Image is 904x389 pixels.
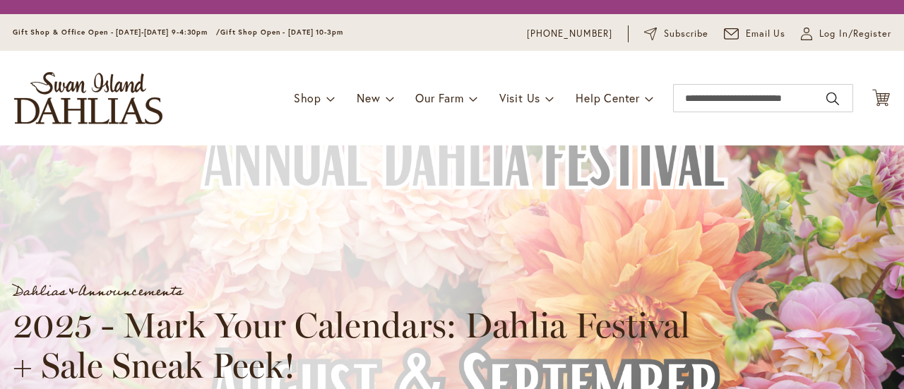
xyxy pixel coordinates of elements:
span: Visit Us [499,90,540,105]
span: Gift Shop Open - [DATE] 10-3pm [220,28,343,37]
a: [PHONE_NUMBER] [527,27,612,41]
span: New [357,90,380,105]
a: Subscribe [644,27,708,41]
a: store logo [14,72,162,124]
a: Announcements [78,278,183,305]
span: Shop [294,90,321,105]
span: Email Us [746,27,786,41]
span: Our Farm [415,90,463,105]
button: Search [826,88,839,110]
a: Dahlias [13,278,66,305]
a: Log In/Register [801,27,891,41]
a: Email Us [724,27,786,41]
span: Gift Shop & Office Open - [DATE]-[DATE] 9-4:30pm / [13,28,220,37]
span: Help Center [576,90,640,105]
h1: 2025 - Mark Your Calendars: Dahlia Festival + Sale Sneak Peek! [13,305,691,386]
span: Subscribe [664,27,708,41]
span: Log In/Register [819,27,891,41]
